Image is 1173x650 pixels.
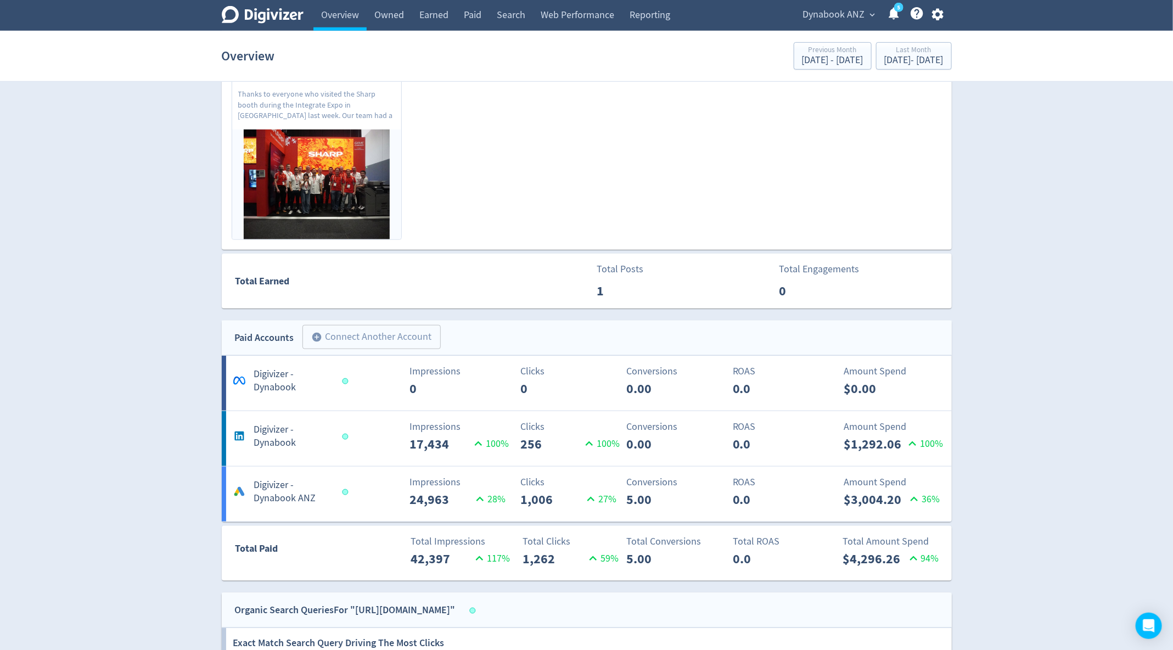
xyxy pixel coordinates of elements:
div: Open Intercom Messenger [1136,613,1162,639]
div: Organic Search Queries For "[URL][DOMAIN_NAME]" [235,602,456,618]
button: Dynabook ANZ [799,6,878,24]
p: Clicks [520,364,620,379]
p: Total Conversions [626,534,726,549]
a: 5 [894,3,903,12]
span: expand_more [868,10,878,20]
span: Data last synced: 7 Oct 2025, 2:01am (AEDT) [342,489,351,495]
p: 0.0 [733,379,796,399]
p: $3,004.20 [844,490,907,509]
p: 0.0 [733,490,796,509]
p: Impressions [409,419,509,434]
div: Last Month [884,46,944,55]
p: Amount Spend [844,419,943,434]
a: Digivizer - DynabookImpressions17,434100%Clicks256100%Conversions0.00ROAS0.0Amount Spend$1,292.06... [222,411,952,466]
a: Total EarnedTotal Posts1Total Engagements0 [222,254,952,309]
p: Conversions [626,475,726,490]
div: [DATE] - [DATE] [884,55,944,65]
div: Total Earned [222,273,587,289]
p: 1,262 [523,549,586,569]
div: [DATE] - [DATE] [802,55,863,65]
button: Connect Another Account [302,325,441,349]
p: Clicks [520,419,620,434]
p: 17,434 [409,434,471,454]
h5: Digivizer - Dynabook [254,368,332,394]
p: 27 % [583,492,616,507]
p: 94 % [906,551,939,566]
p: Total Amount Spend [843,534,942,549]
a: Sharp [GEOGRAPHIC_DATA][DATE]Likes0Comments0Shares0Thanks to everyone who visited the Sharp booth... [232,27,401,239]
span: Data last synced: 7 Oct 2025, 5:02am (AEDT) [469,608,479,614]
p: 5.00 [626,490,689,509]
a: Connect Another Account [294,327,441,349]
p: 59 % [586,551,619,566]
p: $4,296.26 [843,549,906,569]
h5: Digivizer - Dynabook ANZ [254,479,332,505]
div: Paid Accounts [235,330,294,346]
p: 256 [520,434,582,454]
p: 0.00 [626,434,689,454]
p: 5.00 [626,549,689,569]
p: Total Clicks [523,534,622,549]
p: 0.0 [733,434,796,454]
span: Data last synced: 7 Oct 2025, 5:01pm (AEDT) [342,434,351,440]
p: 1 [597,281,660,301]
p: Total Posts [597,262,660,277]
p: 0 [779,281,843,301]
button: Last Month[DATE]- [DATE] [876,42,952,70]
a: Digivizer - DynabookImpressions0Clicks0Conversions0.00ROAS0.0Amount Spend$0.00 [222,356,952,411]
p: 0 [409,379,473,399]
span: add_circle [312,332,323,343]
p: Amount Spend [844,475,943,490]
p: 100 % [905,436,943,451]
p: Total Engagements [779,262,860,277]
p: Impressions [409,475,509,490]
p: $0.00 [844,379,907,399]
span: Data last synced: 7 Oct 2025, 2:01am (AEDT) [342,378,351,384]
p: Amount Spend [844,364,943,379]
p: Thanks to everyone who visited the Sharp booth during the Integrate Expo in [GEOGRAPHIC_DATA] las... [238,89,395,120]
p: 24,963 [409,490,473,509]
p: 0.00 [626,379,689,399]
p: Total ROAS [733,534,833,549]
p: Clicks [520,475,620,490]
p: Total Impressions [411,534,510,549]
p: 1,006 [520,490,583,509]
p: ROAS [733,419,832,434]
p: 36 % [907,492,940,507]
div: Total Paid [222,541,344,562]
p: 0.0 [733,549,796,569]
div: Previous Month [802,46,863,55]
p: ROAS [733,475,832,490]
p: Impressions [409,364,509,379]
p: 42,397 [411,549,472,569]
h1: Overview [222,38,275,74]
text: 5 [897,4,900,12]
p: 100 % [582,436,620,451]
p: Conversions [626,419,726,434]
p: Conversions [626,364,726,379]
button: Previous Month[DATE] - [DATE] [794,42,872,70]
a: Digivizer - Dynabook ANZImpressions24,96328%Clicks1,00627%Conversions5.00ROAS0.0Amount Spend$3,00... [222,467,952,522]
p: 0 [520,379,583,399]
h5: Digivizer - Dynabook [254,423,332,450]
span: Dynabook ANZ [803,6,865,24]
p: ROAS [733,364,832,379]
p: $1,292.06 [844,434,905,454]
